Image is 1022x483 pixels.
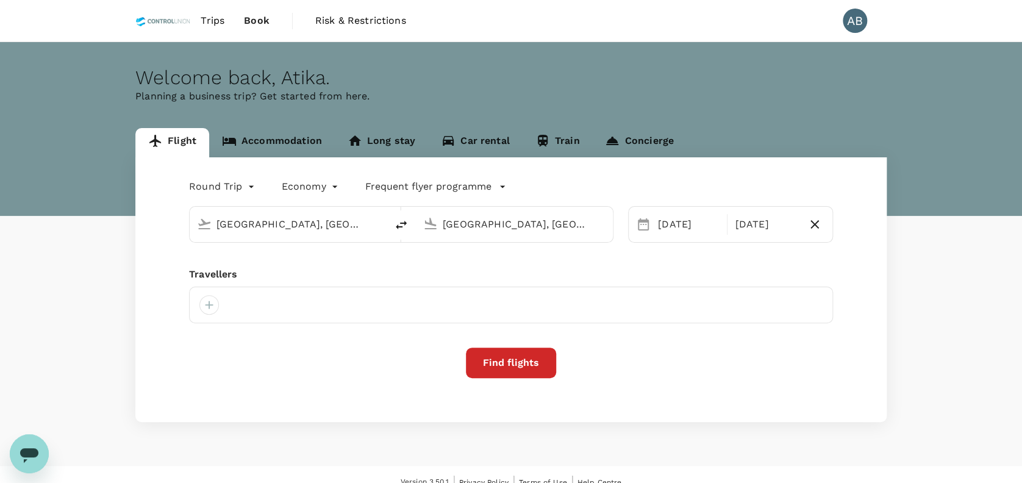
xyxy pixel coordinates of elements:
div: [DATE] [653,212,724,237]
button: delete [387,210,416,240]
input: Going to [443,215,587,234]
div: Welcome back , Atika . [135,66,887,89]
button: Open [604,223,607,225]
a: Long stay [335,128,428,157]
span: Trips [201,13,224,28]
span: Risk & Restrictions [315,13,406,28]
img: Control Union Malaysia Sdn. Bhd. [135,7,191,34]
iframe: Button to launch messaging window [10,434,49,473]
a: Train [523,128,593,157]
p: Frequent flyer programme [365,179,491,194]
span: Book [244,13,270,28]
a: Concierge [592,128,686,157]
div: Travellers [189,267,833,282]
p: Planning a business trip? Get started from here. [135,89,887,104]
button: Frequent flyer programme [365,179,506,194]
button: Find flights [466,348,556,378]
div: Economy [282,177,341,196]
a: Accommodation [209,128,335,157]
div: [DATE] [730,212,801,237]
input: Depart from [216,215,361,234]
div: Round Trip [189,177,257,196]
button: Open [378,223,381,225]
a: Flight [135,128,209,157]
div: AB [843,9,867,33]
a: Car rental [428,128,523,157]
